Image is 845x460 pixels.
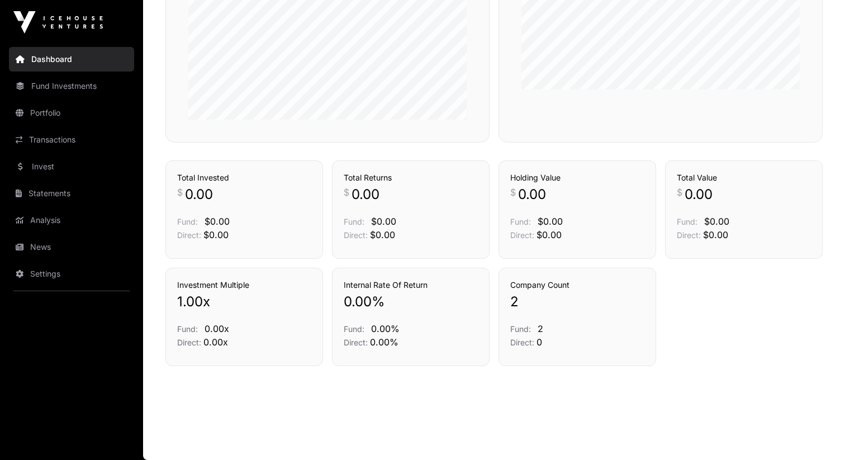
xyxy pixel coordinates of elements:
[177,324,198,334] span: Fund:
[177,172,311,183] h3: Total Invested
[677,230,701,240] span: Direct:
[9,47,134,72] a: Dashboard
[9,127,134,152] a: Transactions
[538,216,563,227] span: $0.00
[344,230,368,240] span: Direct:
[677,172,811,183] h3: Total Value
[205,323,229,334] span: 0.00x
[344,217,364,226] span: Fund:
[538,323,543,334] span: 2
[344,324,364,334] span: Fund:
[9,154,134,179] a: Invest
[177,338,201,347] span: Direct:
[203,293,210,311] span: x
[344,338,368,347] span: Direct:
[344,172,478,183] h3: Total Returns
[370,336,398,348] span: 0.00%
[13,11,103,34] img: Icehouse Ventures Logo
[9,235,134,259] a: News
[510,172,644,183] h3: Holding Value
[352,186,379,203] span: 0.00
[9,74,134,98] a: Fund Investments
[177,293,203,311] span: 1.00
[510,338,534,347] span: Direct:
[789,406,845,460] iframe: Chat Widget
[344,186,349,199] span: $
[203,336,228,348] span: 0.00x
[704,216,729,227] span: $0.00
[371,323,400,334] span: 0.00%
[537,336,542,348] span: 0
[518,186,546,203] span: 0.00
[510,279,644,291] h3: Company Count
[703,229,728,240] span: $0.00
[9,101,134,125] a: Portfolio
[344,279,478,291] h3: Internal Rate Of Return
[510,230,534,240] span: Direct:
[177,230,201,240] span: Direct:
[370,229,395,240] span: $0.00
[177,186,183,199] span: $
[9,262,134,286] a: Settings
[344,293,372,311] span: 0.00
[510,324,531,334] span: Fund:
[510,217,531,226] span: Fund:
[677,186,682,199] span: $
[510,293,519,311] span: 2
[510,186,516,199] span: $
[177,279,311,291] h3: Investment Multiple
[685,186,713,203] span: 0.00
[537,229,562,240] span: $0.00
[9,181,134,206] a: Statements
[205,216,230,227] span: $0.00
[177,217,198,226] span: Fund:
[185,186,213,203] span: 0.00
[203,229,229,240] span: $0.00
[372,293,385,311] span: %
[371,216,396,227] span: $0.00
[9,208,134,233] a: Analysis
[677,217,697,226] span: Fund:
